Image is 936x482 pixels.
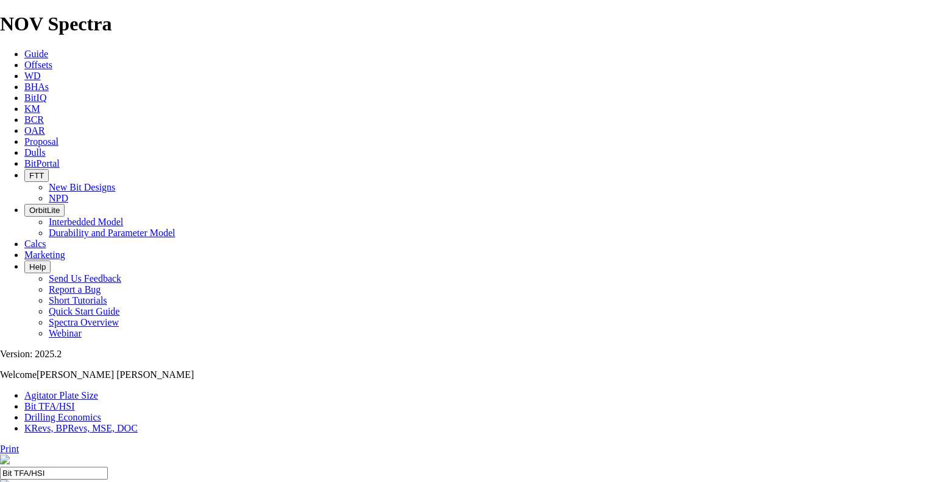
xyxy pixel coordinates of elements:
[24,250,65,260] a: Marketing
[37,369,194,380] span: [PERSON_NAME] [PERSON_NAME]
[24,125,45,136] a: OAR
[49,295,107,306] a: Short Tutorials
[24,158,60,169] a: BitPortal
[29,206,60,215] span: OrbitLite
[49,284,101,295] a: Report a Bug
[24,204,65,217] button: OrbitLite
[24,423,138,433] a: KRevs, BPRevs, MSE, DOC
[24,49,48,59] a: Guide
[24,114,44,125] a: BCR
[49,193,68,203] a: NPD
[24,82,49,92] a: BHAs
[24,147,46,158] a: Dulls
[24,169,49,182] button: FTT
[24,239,46,249] a: Calcs
[24,260,51,273] button: Help
[24,103,40,114] a: KM
[24,60,52,70] a: Offsets
[29,262,46,271] span: Help
[49,182,115,192] a: New Bit Designs
[49,228,175,238] a: Durability and Parameter Model
[49,217,123,227] a: Interbedded Model
[49,306,119,316] a: Quick Start Guide
[49,328,82,338] a: Webinar
[49,273,121,284] a: Send Us Feedback
[29,171,44,180] span: FTT
[24,401,75,411] a: Bit TFA/HSI
[24,390,98,400] a: Agitator Plate Size
[24,136,58,147] a: Proposal
[49,317,119,327] a: Spectra Overview
[24,71,41,81] a: WD
[24,93,46,103] a: BitIQ
[24,412,101,422] a: Drilling Economics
